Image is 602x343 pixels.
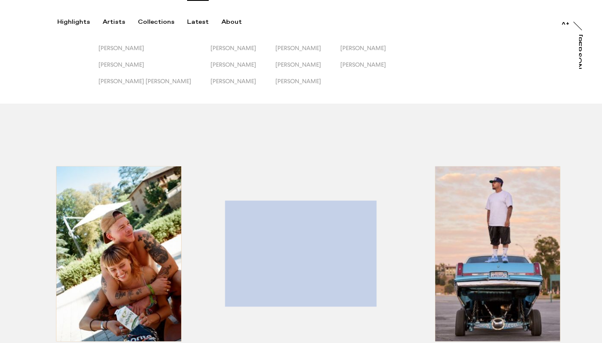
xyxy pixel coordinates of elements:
div: Artists [103,18,125,26]
span: [PERSON_NAME] [98,45,144,51]
button: [PERSON_NAME] [210,45,275,61]
button: Latest [187,18,221,26]
span: [PERSON_NAME] [PERSON_NAME] [98,78,191,84]
button: [PERSON_NAME] [275,61,340,78]
button: About [221,18,255,26]
a: At [561,16,569,25]
div: [PERSON_NAME] [575,34,582,100]
button: [PERSON_NAME] [340,45,405,61]
div: Highlights [57,18,90,26]
button: [PERSON_NAME] [98,45,210,61]
button: [PERSON_NAME] [340,61,405,78]
button: [PERSON_NAME] [98,61,210,78]
span: [PERSON_NAME] [275,45,321,51]
span: [PERSON_NAME] [340,45,386,51]
span: [PERSON_NAME] [275,61,321,68]
span: [PERSON_NAME] [275,78,321,84]
button: [PERSON_NAME] [210,61,275,78]
div: About [221,18,242,26]
div: Collections [138,18,174,26]
button: [PERSON_NAME] [210,78,275,94]
button: [PERSON_NAME] [275,78,340,94]
button: Collections [138,18,187,26]
button: [PERSON_NAME] [PERSON_NAME] [98,78,210,94]
span: [PERSON_NAME] [210,45,256,51]
span: [PERSON_NAME] [340,61,386,68]
a: [PERSON_NAME] [579,34,588,69]
span: [PERSON_NAME] [98,61,144,68]
button: [PERSON_NAME] [275,45,340,61]
span: [PERSON_NAME] [210,61,256,68]
button: Highlights [57,18,103,26]
button: Artists [103,18,138,26]
span: [PERSON_NAME] [210,78,256,84]
div: Latest [187,18,209,26]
